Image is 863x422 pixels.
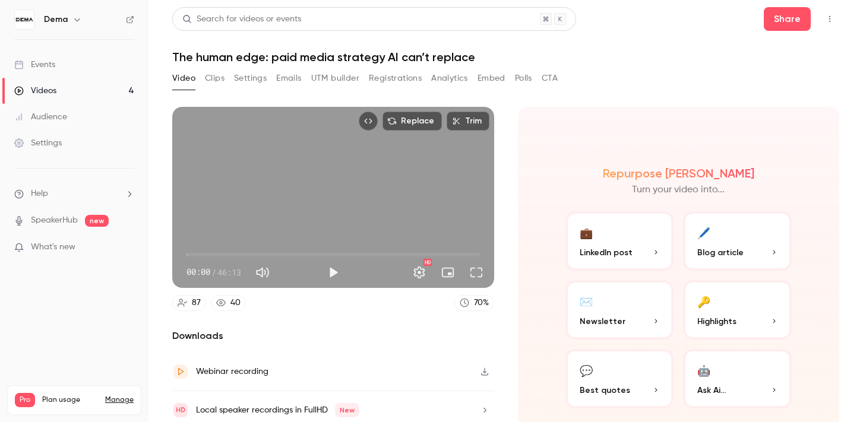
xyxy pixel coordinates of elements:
span: Pro [15,393,35,407]
button: 🔑Highlights [683,280,792,339]
button: 💼LinkedIn post [565,211,674,271]
img: Dema [15,10,34,29]
div: 🤖 [697,361,710,379]
button: Trim [447,112,489,131]
span: / [211,266,216,278]
h2: Downloads [172,329,494,343]
div: 🔑 [697,292,710,310]
h2: Repurpose [PERSON_NAME] [603,166,754,180]
a: SpeakerHub [31,214,78,227]
a: 40 [211,295,246,311]
button: Share [764,7,811,31]
div: 💼 [580,223,593,242]
button: ✉️Newsletter [565,280,674,339]
button: CTA [542,69,558,88]
div: Search for videos or events [182,13,301,26]
div: Audience [14,111,67,123]
a: 87 [172,295,206,311]
span: Highlights [697,315,736,328]
div: 87 [192,297,201,309]
div: Webinar recording [196,364,268,379]
span: New [335,403,359,417]
button: Turn on miniplayer [436,261,460,284]
div: Videos [14,85,56,97]
a: 70% [454,295,494,311]
button: Clips [205,69,225,88]
button: Play [321,261,345,284]
div: 00:00 [186,266,241,278]
button: 🤖Ask Ai... [683,349,792,408]
button: Analytics [431,69,468,88]
div: HD [423,259,432,266]
button: Settings [407,261,431,284]
span: Plan usage [42,395,98,405]
button: Top Bar Actions [820,9,839,28]
button: Full screen [464,261,488,284]
button: Mute [251,261,274,284]
span: 00:00 [186,266,210,278]
a: Manage [105,395,134,405]
span: new [85,215,109,227]
button: 💬Best quotes [565,349,674,408]
span: LinkedIn post [580,246,633,259]
span: Newsletter [580,315,625,328]
button: 🖊️Blog article [683,211,792,271]
button: Polls [515,69,532,88]
button: Replace [382,112,442,131]
div: Local speaker recordings in FullHD [196,403,359,417]
div: 40 [230,297,241,309]
h6: Dema [44,14,68,26]
span: Best quotes [580,384,630,396]
span: Blog article [697,246,744,259]
div: 💬 [580,361,593,379]
li: help-dropdown-opener [14,188,134,200]
span: What's new [31,241,75,253]
div: ✉️ [580,292,593,310]
button: Settings [234,69,267,88]
button: Emails [276,69,301,88]
p: Turn your video into... [632,183,725,197]
button: Embed [478,69,505,88]
span: Ask Ai... [697,384,726,396]
div: 70 % [474,297,489,309]
div: 🖊️ [697,223,710,242]
h1: The human edge: paid media strategy AI can’t replace [172,50,839,64]
button: Embed video [359,112,378,131]
span: Help [31,188,48,200]
button: Registrations [369,69,422,88]
button: UTM builder [311,69,359,88]
div: Settings [14,137,62,149]
div: Events [14,59,55,71]
span: 46:13 [217,266,241,278]
button: Video [172,69,195,88]
iframe: Noticeable Trigger [120,242,134,253]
